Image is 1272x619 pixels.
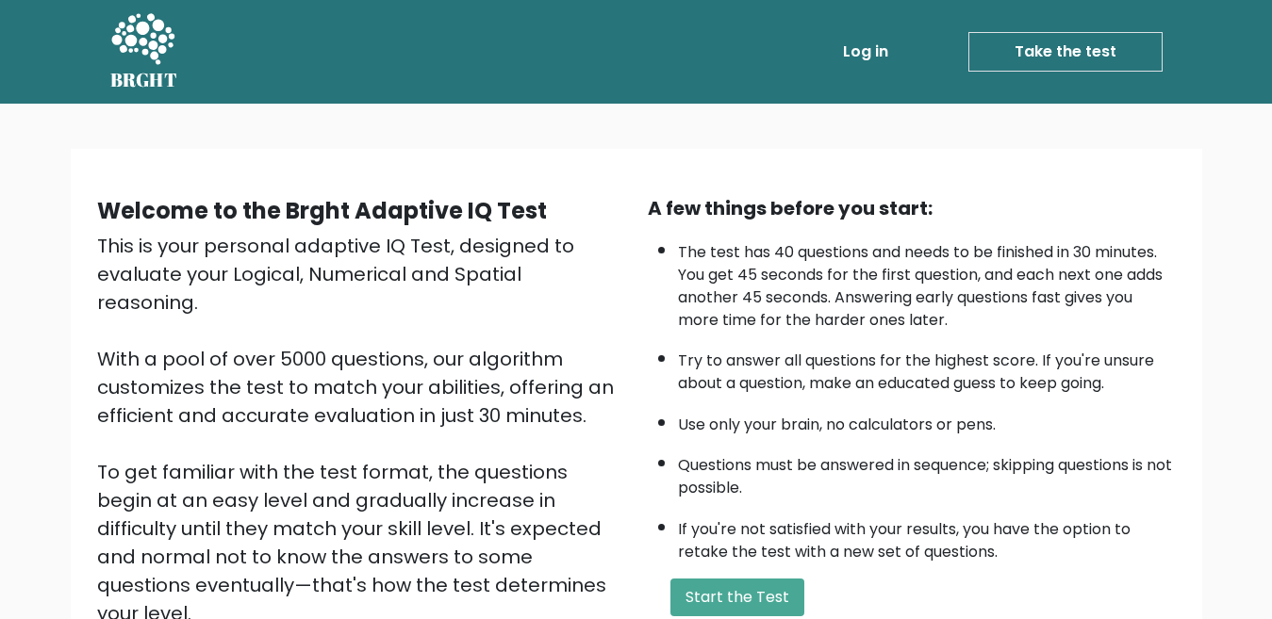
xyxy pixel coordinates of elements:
li: If you're not satisfied with your results, you have the option to retake the test with a new set ... [678,509,1176,563]
li: The test has 40 questions and needs to be finished in 30 minutes. You get 45 seconds for the firs... [678,232,1176,332]
div: A few things before you start: [648,194,1176,222]
b: Welcome to the Brght Adaptive IQ Test [97,195,547,226]
button: Start the Test [670,578,804,616]
a: Take the test [968,32,1163,72]
a: BRGHT [110,8,178,96]
a: Log in [835,33,896,71]
li: Try to answer all questions for the highest score. If you're unsure about a question, make an edu... [678,340,1176,395]
li: Use only your brain, no calculators or pens. [678,404,1176,436]
li: Questions must be answered in sequence; skipping questions is not possible. [678,445,1176,499]
h5: BRGHT [110,69,178,91]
